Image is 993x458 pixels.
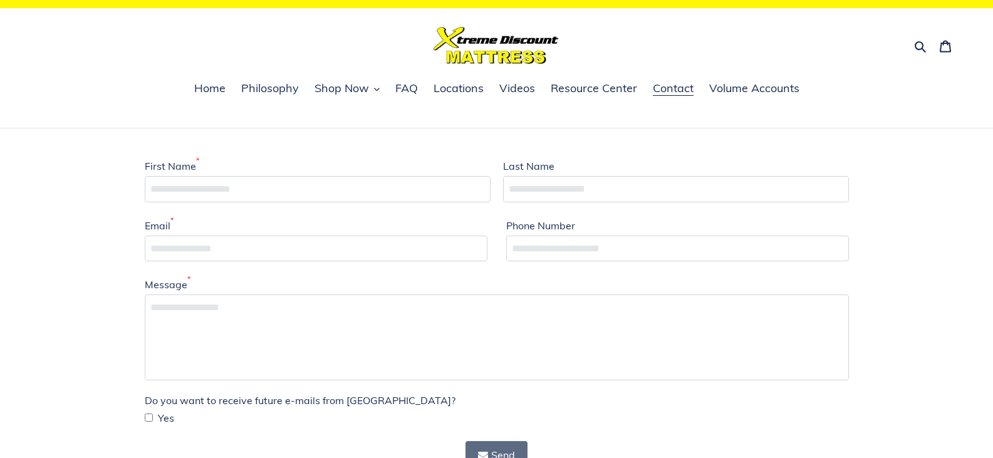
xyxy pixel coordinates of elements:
[506,218,575,233] label: Phone Number
[389,80,424,98] a: FAQ
[544,80,643,98] a: Resource Center
[241,81,299,96] span: Philosophy
[145,159,199,174] label: First Name
[709,81,799,96] span: Volume Accounts
[499,81,535,96] span: Videos
[235,80,305,98] a: Philosophy
[158,410,174,425] span: Yes
[188,80,232,98] a: Home
[434,27,559,64] img: Xtreme Discount Mattress
[493,80,541,98] a: Videos
[194,81,226,96] span: Home
[503,159,554,174] label: Last Name
[653,81,694,96] span: Contact
[395,81,418,96] span: FAQ
[703,80,806,98] a: Volume Accounts
[551,81,637,96] span: Resource Center
[315,81,369,96] span: Shop Now
[145,218,174,233] label: Email
[145,277,190,292] label: Message
[427,80,490,98] a: Locations
[308,80,386,98] button: Shop Now
[145,414,153,422] input: Yes
[647,80,700,98] a: Contact
[434,81,484,96] span: Locations
[145,393,455,408] label: Do you want to receive future e-mails from [GEOGRAPHIC_DATA]?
